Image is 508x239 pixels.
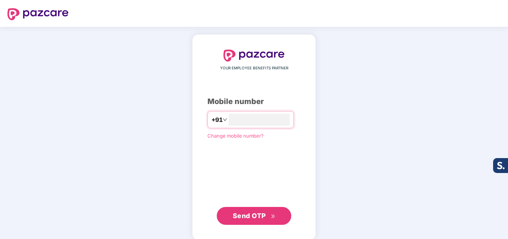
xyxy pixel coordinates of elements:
[207,133,264,139] a: Change mobile number?
[212,115,223,125] span: +91
[217,207,291,225] button: Send OTPdouble-right
[233,212,266,220] span: Send OTP
[223,117,227,122] span: down
[207,96,301,107] div: Mobile number
[7,8,69,20] img: logo
[271,214,276,219] span: double-right
[223,50,285,62] img: logo
[220,65,288,71] span: YOUR EMPLOYEE BENEFITS PARTNER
